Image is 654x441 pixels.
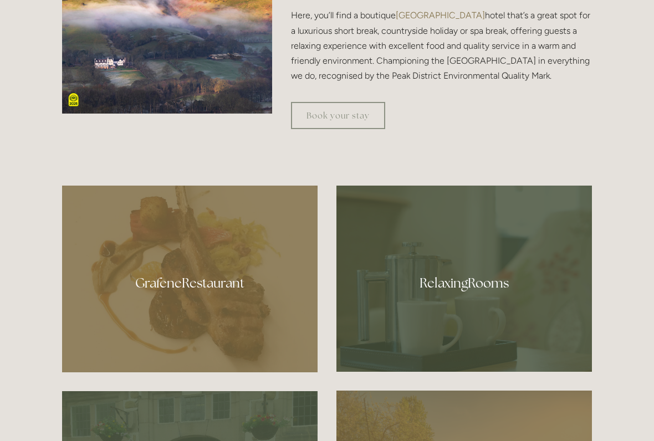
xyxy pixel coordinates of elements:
[291,102,385,129] a: Book your stay
[62,186,318,372] a: Cutlet and shoulder of Cabrito goat, smoked aubergine, beetroot terrine, savoy cabbage, melting b...
[336,186,592,372] a: photo of a tea tray and its cups, Losehill House
[396,10,485,20] a: [GEOGRAPHIC_DATA]
[291,8,592,83] p: Here, you’ll find a boutique hotel that’s a great spot for a luxurious short break, countryside h...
